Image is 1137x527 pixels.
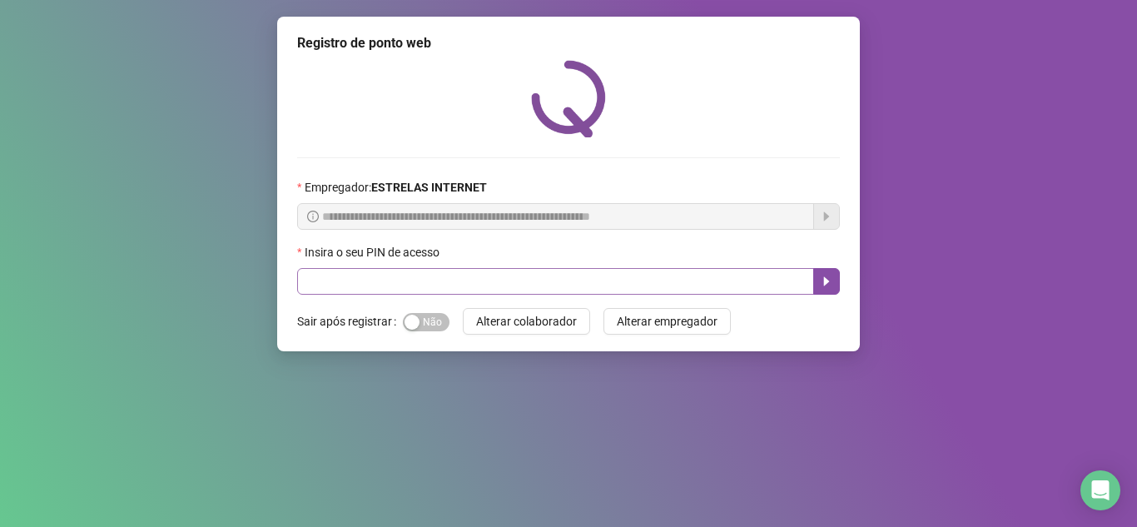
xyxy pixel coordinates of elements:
[463,308,590,335] button: Alterar colaborador
[297,243,450,261] label: Insira o seu PIN de acesso
[297,33,840,53] div: Registro de ponto web
[307,211,319,222] span: info-circle
[476,312,577,331] span: Alterar colaborador
[297,308,403,335] label: Sair após registrar
[820,275,833,288] span: caret-right
[617,312,717,331] span: Alterar empregador
[305,178,487,196] span: Empregador :
[603,308,731,335] button: Alterar empregador
[531,60,606,137] img: QRPoint
[1080,470,1120,510] div: Open Intercom Messenger
[371,181,487,194] strong: ESTRELAS INTERNET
